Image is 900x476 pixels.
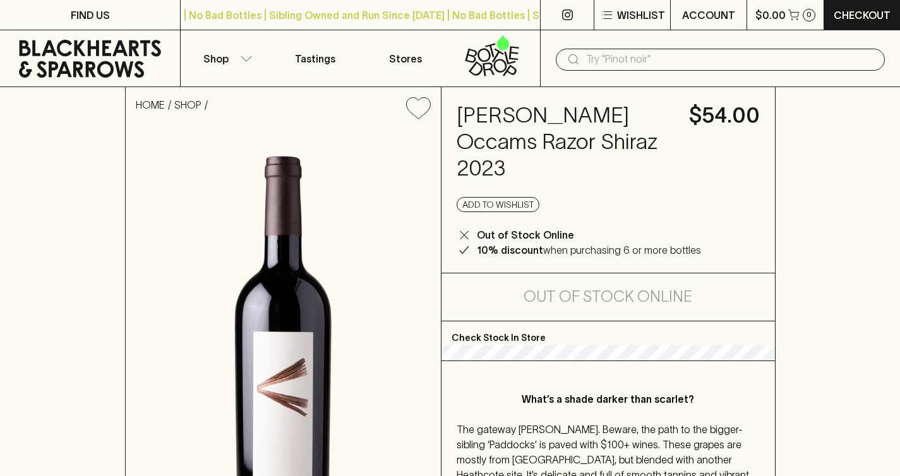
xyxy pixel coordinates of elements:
[477,244,543,256] b: 10% discount
[586,49,875,69] input: Try "Pinot noir"
[457,102,674,182] h4: [PERSON_NAME] Occams Razor Shiraz 2023
[482,391,735,407] p: What’s a shade darker than scarlet?
[401,92,436,124] button: Add to wishlist
[834,8,891,23] p: Checkout
[270,30,360,86] a: Tastings
[457,197,539,212] button: Add to wishlist
[361,30,450,86] a: Stores
[524,287,692,307] h5: Out of Stock Online
[477,242,701,258] p: when purchasing 6 or more bottles
[136,99,165,110] a: HOME
[441,321,775,345] p: Check Stock In Store
[203,51,229,66] p: Shop
[689,102,760,129] h4: $54.00
[682,8,735,23] p: ACCOUNT
[807,11,812,18] p: 0
[477,227,574,242] p: Out of Stock Online
[389,51,422,66] p: Stores
[617,8,665,23] p: Wishlist
[755,8,786,23] p: $0.00
[71,8,110,23] p: FIND US
[174,99,201,110] a: SHOP
[295,51,335,66] p: Tastings
[181,30,270,86] button: Shop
